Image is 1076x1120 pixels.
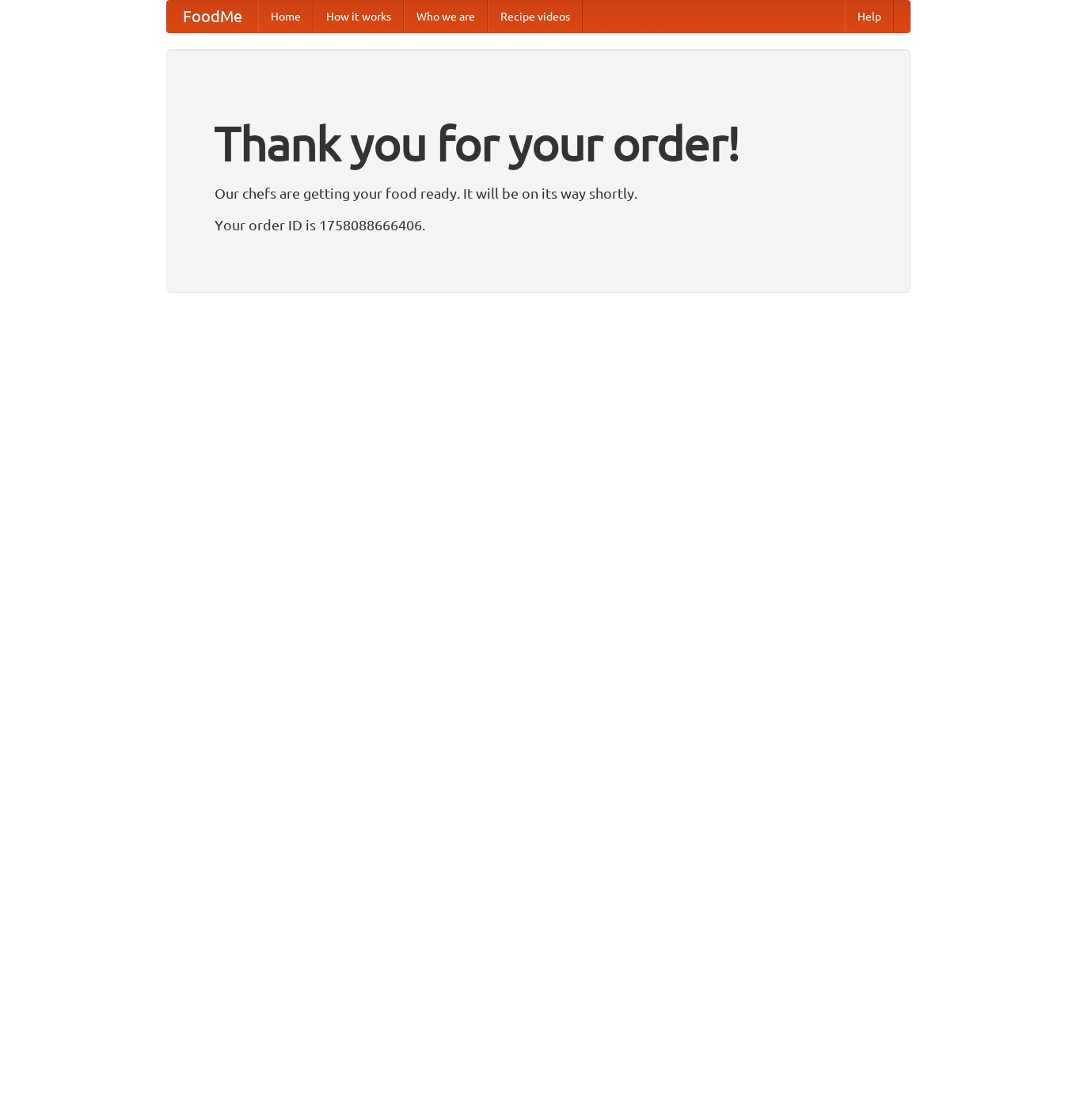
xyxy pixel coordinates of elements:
a: Who we are [404,1,488,32]
a: Help [845,1,894,32]
p: Your order ID is 1758088666406. [215,213,862,237]
a: How it works [314,1,404,32]
a: FoodMe [167,1,258,32]
p: Our chefs are getting your food ready. It will be on its way shortly. [215,181,862,205]
h1: Thank you for your order! [215,105,862,181]
a: Home [258,1,314,32]
a: Recipe videos [488,1,583,32]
